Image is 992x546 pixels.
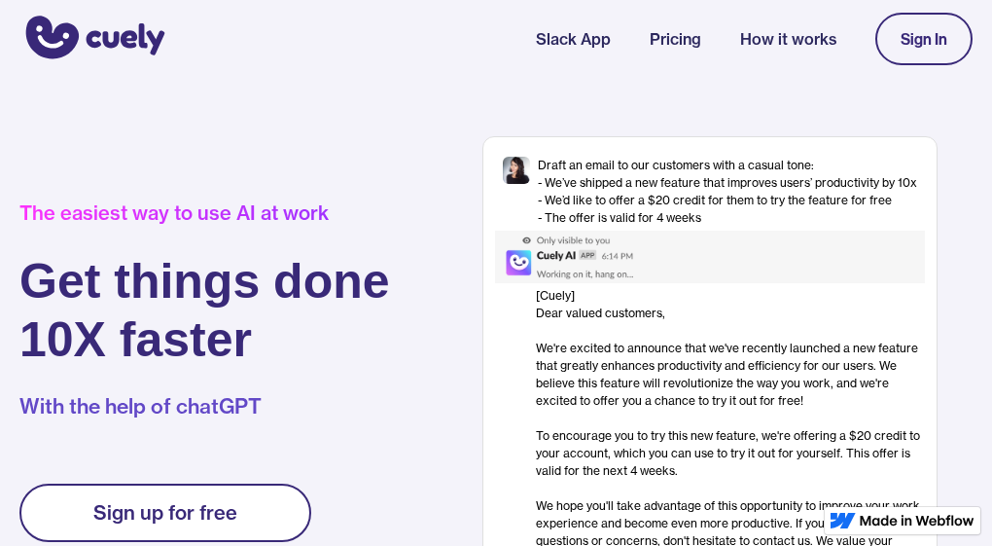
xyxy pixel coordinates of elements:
[860,515,974,527] img: Made in Webflow
[19,3,165,75] a: home
[740,27,836,51] a: How it works
[19,252,390,369] h1: Get things done 10X faster
[19,201,390,225] div: The easiest way to use AI at work
[650,27,701,51] a: Pricing
[875,13,973,65] a: Sign In
[536,27,611,51] a: Slack App
[93,501,237,525] div: Sign up for free
[19,392,390,421] p: With the help of chatGPT
[538,157,917,227] div: Draft an email to our customers with a casual tone: - We’ve shipped a new feature that improves u...
[19,484,311,542] a: Sign up for free
[901,30,947,48] div: Sign In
